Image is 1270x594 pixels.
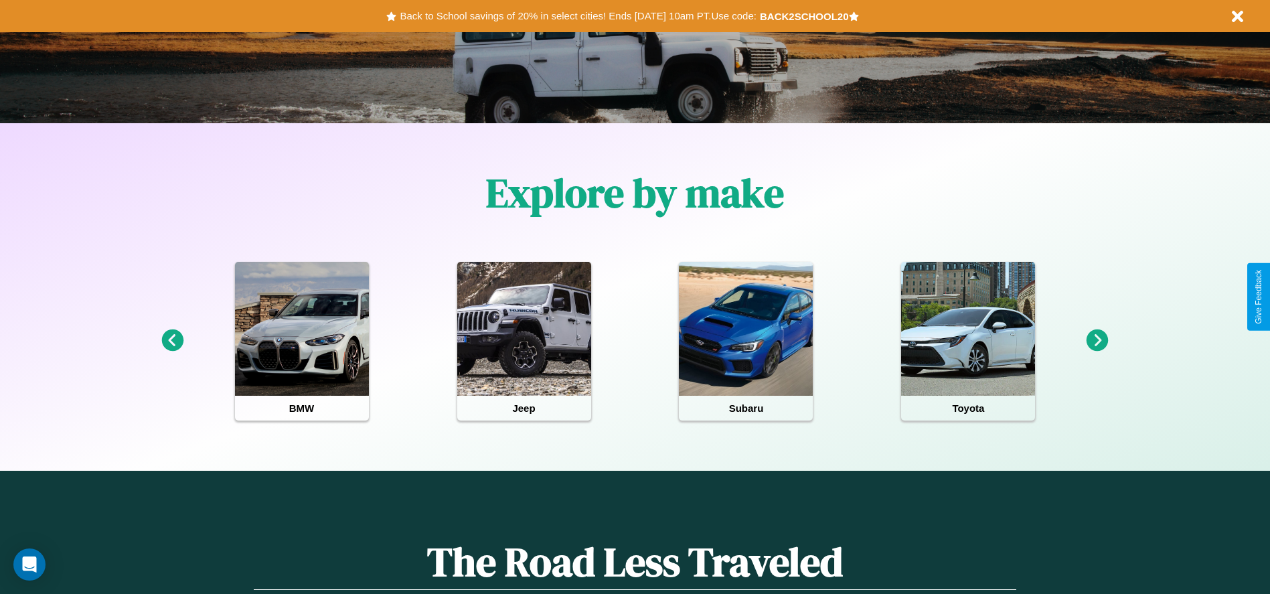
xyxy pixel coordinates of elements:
[679,396,813,421] h4: Subaru
[457,396,591,421] h4: Jeep
[254,534,1016,590] h1: The Road Less Traveled
[1254,270,1263,324] div: Give Feedback
[396,7,759,25] button: Back to School savings of 20% in select cities! Ends [DATE] 10am PT.Use code:
[901,396,1035,421] h4: Toyota
[235,396,369,421] h4: BMW
[13,548,46,581] div: Open Intercom Messenger
[760,11,849,22] b: BACK2SCHOOL20
[486,165,784,220] h1: Explore by make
